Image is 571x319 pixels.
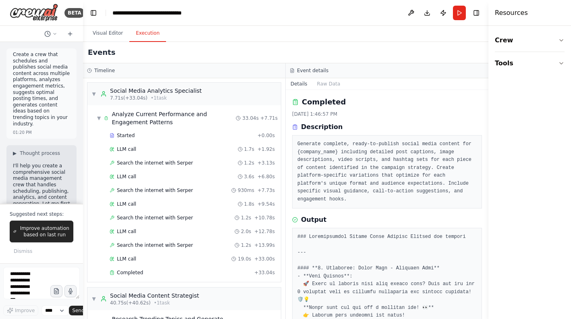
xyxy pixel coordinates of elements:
span: + 7.73s [257,187,275,194]
span: ▶ [13,150,17,156]
span: Dismiss [14,248,32,254]
span: LLM call [117,256,136,262]
h2: Events [88,47,115,58]
button: Execution [129,25,166,42]
span: + 1.92s [257,146,275,152]
h2: Completed [302,96,346,108]
span: Improve [15,307,35,314]
p: Create a crew that schedules and publishes social media content across multiple platforms, analyz... [13,52,70,127]
span: Thought process [20,150,60,156]
span: LLM call [117,173,136,180]
span: + 3.13s [257,160,275,166]
span: 2.0s [241,228,251,235]
span: LLM call [117,201,136,207]
button: Send [69,306,94,315]
span: • 1 task [151,95,167,101]
span: + 9.54s [257,201,275,207]
img: Logo [10,4,58,22]
span: LLM call [117,146,136,152]
span: Search the internet with Serper [117,215,193,221]
span: LLM call [117,228,136,235]
button: Hide left sidebar [88,7,99,19]
button: Tools [495,52,565,75]
button: Improve automation based on last run [10,221,73,242]
span: + 12.78s [254,228,275,235]
button: Improve [3,305,38,316]
span: Started [117,132,135,139]
button: Upload files [50,285,62,297]
div: Social Media Content Strategist [110,292,199,300]
div: BETA [64,8,85,18]
span: • 1 task [154,300,170,306]
span: 930ms [238,187,254,194]
div: Social Media Analytics Specialist [110,87,202,95]
h3: Timeline [94,67,115,74]
button: Raw Data [312,78,345,90]
span: 40.75s (+40.62s) [110,300,151,306]
div: Analyze Current Performance and Engagement Patterns [112,110,236,126]
p: Suggested next steps: [10,211,73,217]
nav: breadcrumb [112,9,182,17]
button: Start a new chat [64,29,77,39]
span: 1.2s [241,242,251,248]
span: 3.6s [244,173,254,180]
pre: Generate complete, ready-to-publish social media content for {company_name} including detailed po... [297,140,477,203]
button: Hide right sidebar [471,7,482,19]
span: 7.71s (+33.04s) [110,95,147,101]
span: + 0.00s [257,132,275,139]
span: + 6.80s [257,173,275,180]
span: ▼ [91,91,96,97]
span: Completed [117,269,143,276]
button: Crew [495,29,565,52]
p: I'll help you create a comprehensive social media management crew that handles scheduling, publis... [13,163,70,226]
div: [DATE] 1:46:57 PM [292,111,482,117]
span: + 13.99s [254,242,275,248]
span: + 33.04s [254,269,275,276]
span: 1.8s [244,201,254,207]
span: Send [72,307,84,314]
span: 1.7s [244,146,254,152]
h3: Description [301,122,343,132]
span: Improve automation based on last run [20,225,70,238]
button: Click to speak your automation idea [64,285,77,297]
span: 19.0s [238,256,251,262]
span: Search the internet with Serper [117,187,193,194]
span: + 7.71s [260,115,278,121]
span: Search the internet with Serper [117,242,193,248]
span: ▼ [91,296,96,302]
span: 1.2s [244,160,254,166]
button: Switch to previous chat [41,29,60,39]
button: Details [286,78,312,90]
span: ▼ [97,115,101,121]
h3: Event details [297,67,328,74]
span: + 10.78s [254,215,275,221]
span: Search the internet with Serper [117,160,193,166]
button: Visual Editor [86,25,129,42]
button: ▶Thought process [13,150,60,156]
span: 1.2s [241,215,251,221]
span: + 33.00s [254,256,275,262]
span: 33.04s [242,115,259,121]
h4: Resources [495,8,528,18]
button: Dismiss [10,246,36,257]
h3: Output [301,215,326,225]
div: 01:20 PM [13,129,32,136]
